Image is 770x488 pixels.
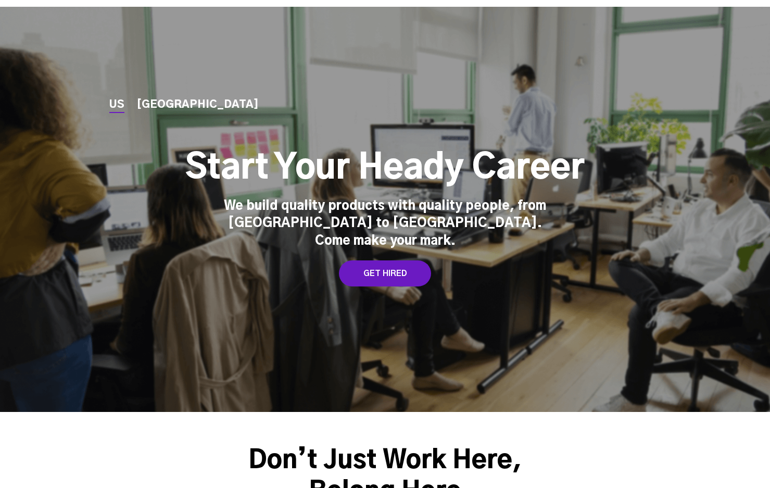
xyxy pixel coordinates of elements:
[339,260,431,286] a: GET HIRED
[137,99,259,110] a: [GEOGRAPHIC_DATA]
[224,198,547,251] div: We build quality products with quality people, from [GEOGRAPHIC_DATA] to [GEOGRAPHIC_DATA]. Come ...
[109,99,124,110] a: US
[185,148,585,190] h1: Start Your Heady Career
